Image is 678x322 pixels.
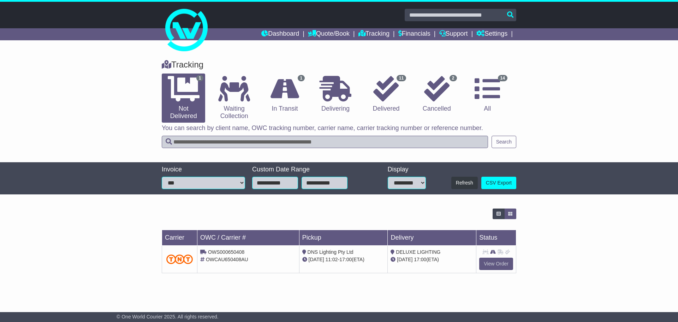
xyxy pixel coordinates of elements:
a: 11 Delivered [364,74,408,115]
span: 1 [298,75,305,81]
td: Carrier [162,230,197,246]
div: Invoice [162,166,245,174]
a: Dashboard [261,28,299,40]
a: 2 Cancelled [415,74,458,115]
a: View Order [479,258,513,270]
span: OWS000650408 [208,249,245,255]
p: You can search by client name, OWC tracking number, carrier name, carrier tracking number or refe... [162,124,516,132]
td: Status [476,230,516,246]
a: Support [439,28,468,40]
span: 17:00 [414,257,426,262]
span: © One World Courier 2025. All rights reserved. [117,314,219,320]
td: Pickup [299,230,388,246]
a: Financials [398,28,430,40]
span: OWCAU650408AU [206,257,248,262]
button: Refresh [451,177,478,189]
a: 1 Not Delivered [162,74,205,123]
a: CSV Export [481,177,516,189]
span: 17:00 [339,257,352,262]
a: Waiting Collection [212,74,256,123]
td: OWC / Carrier # [197,230,299,246]
span: DNS Lighting Pty Ltd [308,249,353,255]
div: - (ETA) [302,256,385,263]
div: Tracking [158,60,520,70]
span: DELUXE LIGHTING [396,249,440,255]
span: 1 [196,75,204,81]
span: [DATE] [397,257,412,262]
div: (ETA) [391,256,473,263]
span: 14 [498,75,507,81]
a: Settings [476,28,507,40]
div: Display [388,166,426,174]
a: 1 In Transit [263,74,307,115]
a: 14 All [466,74,509,115]
a: Quote/Book [308,28,350,40]
a: Delivering [314,74,357,115]
a: Tracking [358,28,389,40]
span: [DATE] [309,257,324,262]
div: Custom Date Range [252,166,365,174]
span: 11:02 [326,257,338,262]
span: 2 [450,75,457,81]
img: TNT_Domestic.png [166,254,193,264]
span: 11 [397,75,406,81]
td: Delivery [388,230,476,246]
button: Search [492,136,516,148]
